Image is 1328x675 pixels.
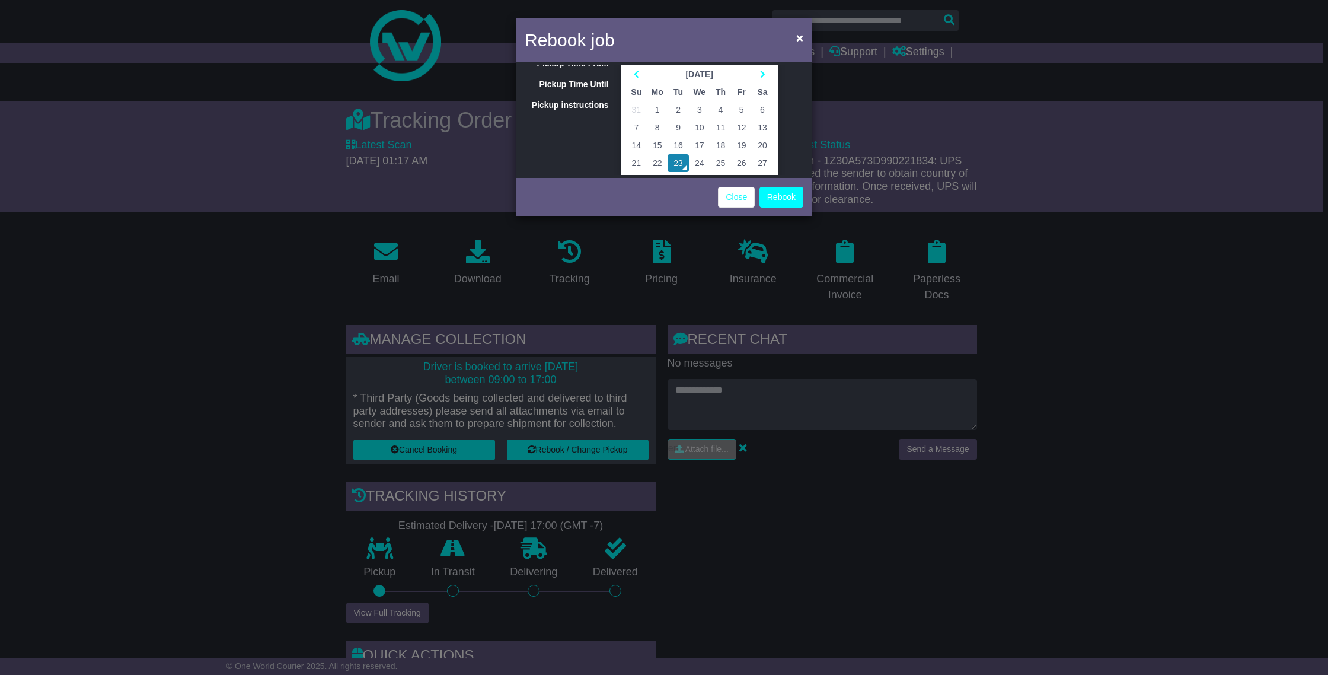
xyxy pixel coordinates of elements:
td: 9 [668,119,688,136]
td: 23 [668,154,688,172]
td: 18 [710,136,731,154]
th: Sa [752,83,772,101]
th: Mo [647,83,668,101]
td: 31 [626,101,647,119]
td: 26 [731,154,752,172]
label: Pickup instructions [516,100,615,110]
td: 16 [668,136,688,154]
td: 4 [710,101,731,119]
th: Select Month [647,65,752,83]
button: Close [790,26,809,50]
td: 25 [710,154,731,172]
td: 29 [647,172,668,190]
td: 2 [710,172,731,190]
td: 6 [752,101,772,119]
span: × [796,31,803,44]
label: Pickup Time Until [516,79,615,90]
td: 28 [626,172,647,190]
td: 10 [689,119,710,136]
td: 8 [647,119,668,136]
th: Tu [668,83,688,101]
td: 19 [731,136,752,154]
td: 3 [731,172,752,190]
td: 24 [689,154,710,172]
td: 30 [668,172,688,190]
td: 3 [689,101,710,119]
td: 12 [731,119,752,136]
td: 15 [647,136,668,154]
td: 11 [710,119,731,136]
th: We [689,83,710,101]
th: Fr [731,83,752,101]
td: 22 [647,154,668,172]
td: 21 [626,154,647,172]
td: 20 [752,136,772,154]
th: Su [626,83,647,101]
h4: Rebook job [525,27,615,53]
td: 2 [668,101,688,119]
td: 4 [752,172,772,190]
td: 17 [689,136,710,154]
button: Rebook [759,187,803,208]
td: 14 [626,136,647,154]
td: 1 [647,101,668,119]
td: 13 [752,119,772,136]
th: Th [710,83,731,101]
a: Close [718,187,755,208]
td: 27 [752,154,772,172]
td: 5 [731,101,752,119]
td: 1 [689,172,710,190]
td: 7 [626,119,647,136]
